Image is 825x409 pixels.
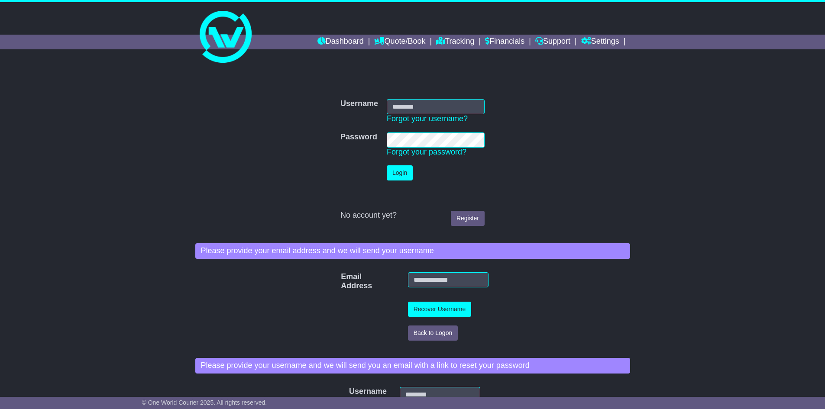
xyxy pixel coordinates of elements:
button: Recover Username [408,302,472,317]
a: Forgot your password? [387,148,466,156]
a: Settings [581,35,619,49]
a: Tracking [436,35,474,49]
label: Email Address [336,272,352,291]
div: Please provide your email address and we will send your username [195,243,630,259]
div: No account yet? [340,211,485,220]
button: Back to Logon [408,325,458,341]
button: Login [387,165,413,180]
a: Dashboard [317,35,364,49]
span: © One World Courier 2025. All rights reserved. [142,399,267,406]
a: Forgot your username? [387,114,468,123]
a: Support [535,35,570,49]
label: Password [340,132,377,142]
div: Please provide your username and we will send you an email with a link to reset your password [195,358,630,374]
a: Quote/Book [374,35,425,49]
a: Register [451,211,485,226]
a: Financials [485,35,524,49]
label: Username [340,99,378,109]
label: Username [345,387,356,396]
